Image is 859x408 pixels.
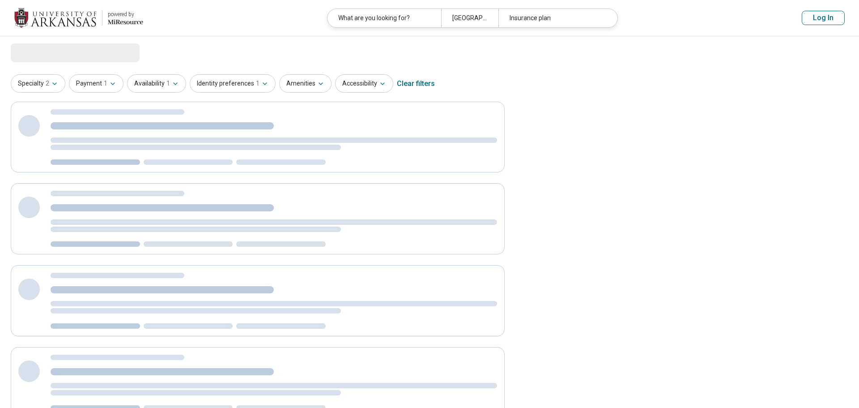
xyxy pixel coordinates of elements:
[104,79,107,88] span: 1
[498,9,612,27] div: Insurance plan
[11,74,65,93] button: Specialty2
[166,79,170,88] span: 1
[108,10,143,18] div: powered by
[190,74,276,93] button: Identity preferences1
[335,74,393,93] button: Accessibility
[69,74,123,93] button: Payment1
[279,74,332,93] button: Amenities
[441,9,498,27] div: [GEOGRAPHIC_DATA], [GEOGRAPHIC_DATA]
[11,43,86,61] span: Loading...
[46,79,49,88] span: 2
[802,11,845,25] button: Log In
[256,79,259,88] span: 1
[327,9,441,27] div: What are you looking for?
[14,7,97,29] img: University of Arkansas
[397,73,435,94] div: Clear filters
[127,74,186,93] button: Availability1
[14,7,143,29] a: University of Arkansaspowered by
